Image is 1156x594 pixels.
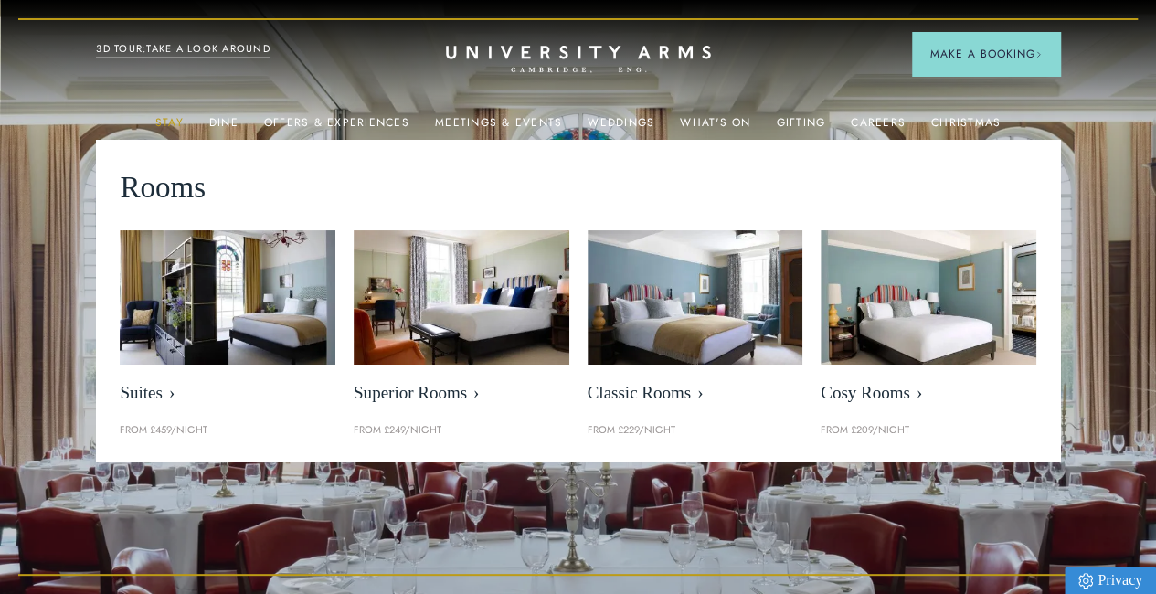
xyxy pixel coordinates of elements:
img: image-7eccef6fe4fe90343db89eb79f703814c40db8b4-400x250-jpg [588,230,803,365]
a: Careers [851,116,906,140]
a: image-21e87f5add22128270780cf7737b92e839d7d65d-400x250-jpg Suites [120,230,335,413]
a: Home [446,46,711,74]
button: Make a BookingArrow icon [912,32,1060,76]
span: Rooms [120,164,206,212]
img: Arrow icon [1035,51,1042,58]
span: Cosy Rooms [821,383,1036,404]
img: image-21e87f5add22128270780cf7737b92e839d7d65d-400x250-jpg [120,230,335,365]
img: image-0c4e569bfe2498b75de12d7d88bf10a1f5f839d4-400x250-jpg [821,230,1036,365]
a: What's On [680,116,750,140]
a: Gifting [776,116,825,140]
a: Weddings [588,116,654,140]
span: Make a Booking [930,46,1042,62]
a: Offers & Experiences [264,116,409,140]
a: Christmas [931,116,1001,140]
img: Privacy [1078,573,1093,589]
a: image-0c4e569bfe2498b75de12d7d88bf10a1f5f839d4-400x250-jpg Cosy Rooms [821,230,1036,413]
img: image-5bdf0f703dacc765be5ca7f9d527278f30b65e65-400x250-jpg [354,230,569,365]
p: From £249/night [354,422,569,439]
span: Suites [120,383,335,404]
span: Classic Rooms [588,383,803,404]
a: Dine [209,116,239,140]
a: image-7eccef6fe4fe90343db89eb79f703814c40db8b4-400x250-jpg Classic Rooms [588,230,803,413]
a: Privacy [1065,567,1156,594]
p: From £459/night [120,422,335,439]
a: image-5bdf0f703dacc765be5ca7f9d527278f30b65e65-400x250-jpg Superior Rooms [354,230,569,413]
a: Stay [155,116,184,140]
p: From £209/night [821,422,1036,439]
a: Meetings & Events [435,116,562,140]
a: 3D TOUR:TAKE A LOOK AROUND [96,41,270,58]
span: Superior Rooms [354,383,569,404]
p: From £229/night [588,422,803,439]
